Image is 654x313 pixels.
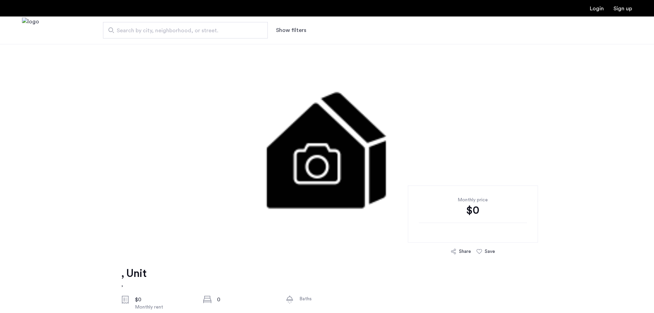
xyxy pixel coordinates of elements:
a: , Unit, [121,267,146,289]
div: Monthly rent [135,304,193,311]
div: Share [459,248,471,255]
h2: , [121,280,146,289]
a: Login [590,6,604,11]
input: Apartment Search [103,22,268,38]
span: Search by city, neighborhood, or street. [117,26,249,35]
h1: , Unit [121,267,146,280]
div: $0 [419,203,527,217]
img: 3.gif [118,44,536,250]
div: $0 [135,295,193,304]
a: Registration [613,6,632,11]
div: Monthly price [419,197,527,203]
a: Cazamio Logo [22,18,39,43]
button: Show or hide filters [276,26,306,34]
div: Baths [299,295,357,302]
div: 0 [217,295,275,304]
img: logo [22,18,39,43]
div: Save [485,248,495,255]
